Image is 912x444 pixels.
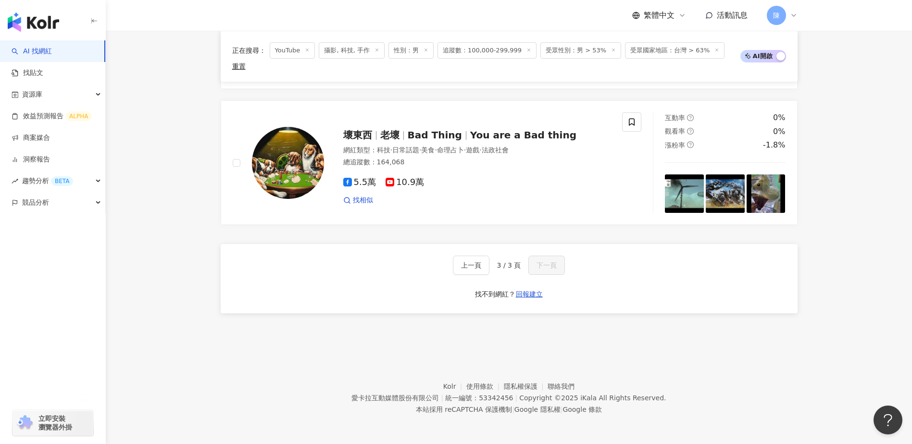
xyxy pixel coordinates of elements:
a: Google 隱私權 [514,406,561,413]
span: 5.5萬 [343,177,376,187]
button: 回報建立 [515,286,543,302]
button: 上一頁 [453,256,489,275]
img: KOL Avatar [252,127,324,199]
a: 洞察報告 [12,155,50,164]
button: 下一頁 [528,256,565,275]
span: · [479,146,481,154]
a: Google 條款 [562,406,602,413]
span: 法政社會 [482,146,509,154]
div: 0% [773,112,785,123]
span: 科技 [377,146,390,154]
span: 漲粉率 [665,141,685,149]
a: 使用條款 [466,382,504,390]
span: · [435,146,437,154]
span: 壞東西 [343,129,372,141]
span: 資源庫 [22,84,42,105]
a: 聯絡我們 [548,382,575,390]
div: 0% [773,126,785,137]
span: 繁體中文 [644,10,675,21]
span: | [441,394,443,402]
span: 美食 [421,146,435,154]
div: 重置 [232,62,246,70]
div: -1.8% [763,140,785,150]
a: 商案媒合 [12,133,50,143]
span: rise [12,178,18,185]
span: 追蹤數：100,000-299,999 [437,42,537,59]
a: searchAI 找網紅 [12,47,52,56]
img: logo [8,12,59,32]
img: chrome extension [15,415,34,431]
span: 日常話題 [392,146,419,154]
div: 愛卡拉互動媒體股份有限公司 [351,394,439,402]
span: 受眾國家地區：台灣 > 63% [625,42,725,59]
span: question-circle [687,114,694,121]
span: 老壞 [380,129,400,141]
a: KOL Avatar壞東西老壞Bad ThingYou are a Bad thing網紅類型：科技·日常話題·美食·命理占卜·遊戲·法政社會總追蹤數：164,0685.5萬10.9萬找相似互動... [221,100,798,225]
span: 正在搜尋 ： [232,47,266,54]
span: 回報建立 [516,290,543,298]
a: iKala [580,394,597,402]
span: 攝影, 科技, 手作 [319,42,385,59]
img: post-image [747,174,786,213]
img: post-image [665,174,704,213]
a: chrome extension立即安裝 瀏覽器外掛 [12,410,93,436]
span: 趨勢分析 [22,170,73,192]
span: 陳 [773,10,780,21]
span: question-circle [687,128,694,135]
span: 性別：男 [388,42,434,59]
span: question-circle [687,141,694,148]
img: post-image [706,174,745,213]
span: · [390,146,392,154]
div: 網紅類型 ： [343,146,611,155]
a: 隱私權保護 [504,382,548,390]
span: Bad Thing [408,129,462,141]
span: | [515,394,517,402]
span: 上一頁 [461,261,481,269]
div: 統一編號：53342456 [445,394,513,402]
span: 找相似 [353,196,373,205]
span: 命理占卜 [437,146,464,154]
span: · [464,146,466,154]
a: 效益預測報告ALPHA [12,111,92,121]
span: 互動率 [665,114,685,122]
span: 本站採用 reCAPTCHA 保護機制 [416,404,602,415]
span: · [419,146,421,154]
a: 找相似 [343,196,373,205]
span: 競品分析 [22,192,49,213]
div: 總追蹤數 ： 164,068 [343,158,611,167]
div: Copyright © 2025 All Rights Reserved. [519,394,666,402]
span: You are a Bad thing [470,129,576,141]
span: 受眾性別：男 > 53% [540,42,621,59]
span: 10.9萬 [386,177,424,187]
a: 找貼文 [12,68,43,78]
span: | [512,406,514,413]
div: BETA [51,176,73,186]
span: YouTube [270,42,315,59]
span: 立即安裝 瀏覽器外掛 [38,414,72,432]
span: | [561,406,563,413]
a: Kolr [443,382,466,390]
div: 找不到網紅？ [475,290,515,299]
span: 遊戲 [466,146,479,154]
iframe: Help Scout Beacon - Open [874,406,902,434]
span: 3 / 3 頁 [497,261,521,269]
span: 活動訊息 [717,11,748,20]
span: 觀看率 [665,127,685,135]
